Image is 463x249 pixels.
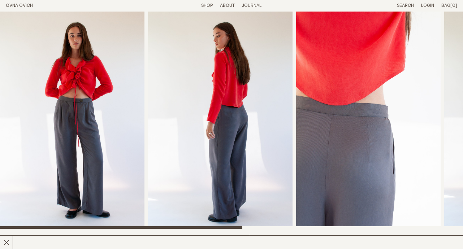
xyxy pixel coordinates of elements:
[421,3,434,8] a: Login
[6,235,114,245] h2: Me Trouser
[248,235,267,240] span: $370.00
[6,3,33,8] a: Home
[148,12,293,229] img: Me Trouser
[441,3,450,8] span: Bag
[220,3,235,9] summary: About
[148,12,293,229] div: 2 / 6
[242,3,261,8] a: Journal
[296,12,441,229] div: 3 / 6
[201,3,213,8] a: Shop
[397,3,414,8] a: Search
[450,3,457,8] span: [0]
[296,12,441,229] img: Me Trouser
